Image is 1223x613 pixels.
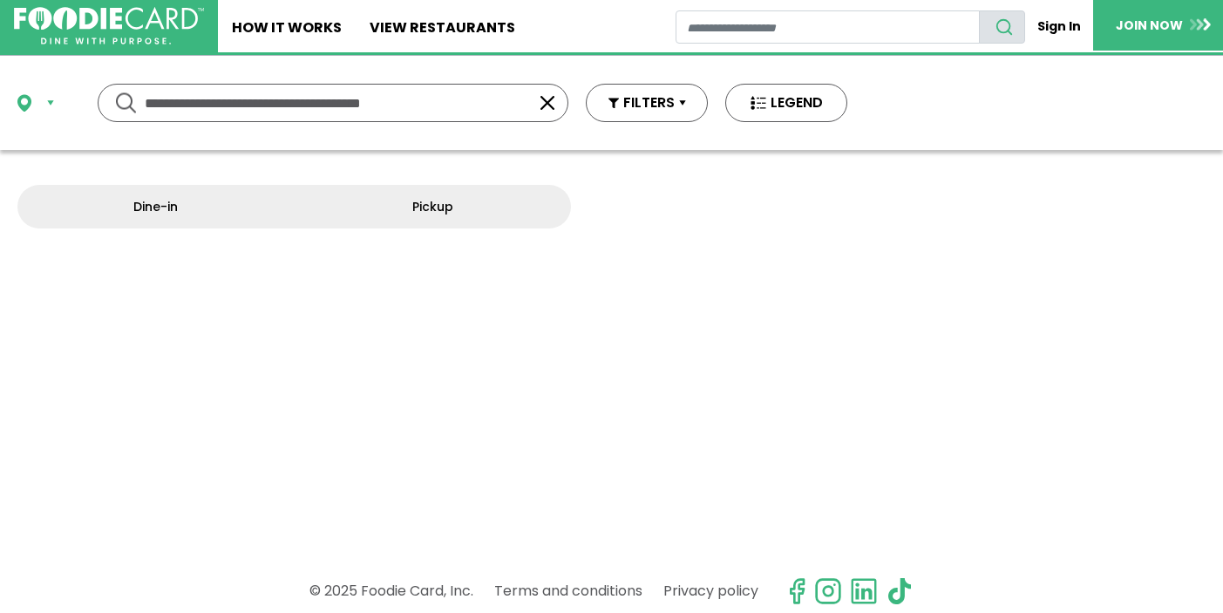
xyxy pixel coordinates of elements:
input: restaurant search [676,10,980,44]
a: Sign In [1025,10,1093,43]
a: Pickup [295,185,572,228]
img: linkedin.svg [850,577,878,605]
p: © 2025 Foodie Card, Inc. [309,576,473,606]
svg: check us out on facebook [783,577,811,605]
img: tiktok.svg [886,577,914,605]
img: FoodieCard; Eat, Drink, Save, Donate [14,7,204,45]
a: Dine-in [17,185,295,228]
button: LEGEND [725,84,847,122]
button: FILTERS [586,84,708,122]
a: Privacy policy [663,576,758,606]
a: Terms and conditions [494,576,642,606]
button: search [979,10,1025,44]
